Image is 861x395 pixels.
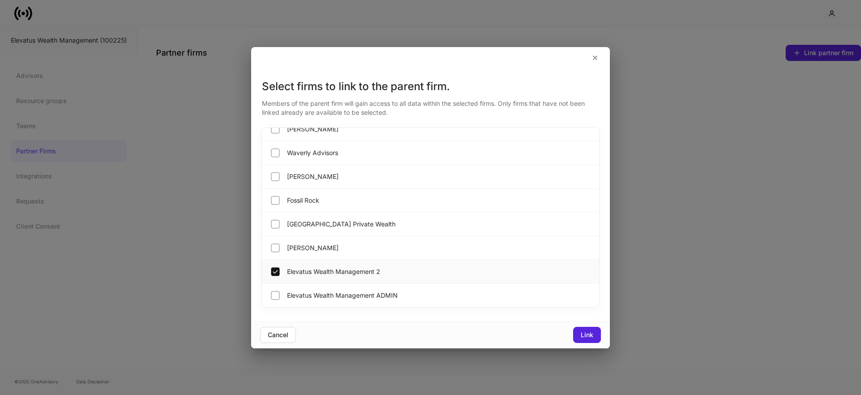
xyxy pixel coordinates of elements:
button: Link [573,327,601,343]
div: Cancel [268,332,288,338]
span: Waverly Advisors [287,148,338,157]
span: [GEOGRAPHIC_DATA] Private Wealth [287,220,396,229]
span: Elevatus Wealth Management ADMIN [287,291,398,300]
span: [PERSON_NAME] [287,172,339,181]
div: Members of the parent firm will gain access to all data within the selected firms. Only firms tha... [262,94,599,117]
div: Link [581,332,593,338]
span: Elevatus Wealth Management 2 [287,267,380,276]
span: [PERSON_NAME] [287,243,339,252]
button: Cancel [260,327,296,343]
div: Select firms to link to the parent firm. [262,79,599,94]
span: [PERSON_NAME] [287,125,339,134]
span: Fossil Rock [287,196,319,205]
